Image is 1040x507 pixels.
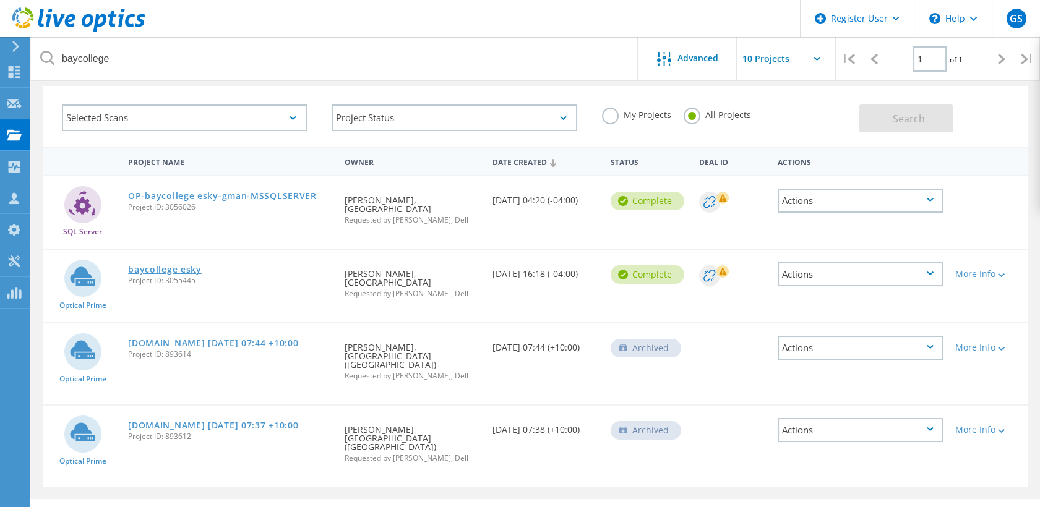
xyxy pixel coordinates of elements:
[950,54,963,65] span: of 1
[929,13,940,24] svg: \n
[1015,37,1040,81] div: |
[59,375,106,383] span: Optical Prime
[332,104,577,131] div: Project Status
[778,336,942,360] div: Actions
[12,26,145,35] a: Live Optics Dashboard
[345,216,480,224] span: Requested by [PERSON_NAME], Dell
[338,150,486,173] div: Owner
[31,37,638,80] input: Search projects by name, owner, ID, company, etc
[611,339,681,357] div: Archived
[778,418,942,442] div: Actions
[955,270,1021,278] div: More Info
[611,265,684,284] div: Complete
[611,192,684,210] div: Complete
[1010,14,1023,23] span: GS
[62,104,307,131] div: Selected Scans
[859,104,953,132] button: Search
[778,262,942,286] div: Actions
[345,372,480,380] span: Requested by [PERSON_NAME], Dell
[955,425,1021,434] div: More Info
[59,458,106,465] span: Optical Prime
[486,176,604,217] div: [DATE] 04:20 (-04:00)
[611,421,681,440] div: Archived
[486,250,604,291] div: [DATE] 16:18 (-04:00)
[128,203,332,211] span: Project ID: 3056026
[63,228,102,236] span: SQL Server
[128,351,332,358] span: Project ID: 893614
[486,323,604,364] div: [DATE] 07:44 (+10:00)
[836,37,861,81] div: |
[345,290,480,297] span: Requested by [PERSON_NAME], Dell
[128,277,332,284] span: Project ID: 3055445
[59,302,106,309] span: Optical Prime
[955,343,1021,352] div: More Info
[128,192,317,200] a: OP-baycollege esky-gman-MSSQLSERVER
[128,339,298,347] a: [DOMAIN_NAME] [DATE] 07:44 +10:00
[345,454,480,462] span: Requested by [PERSON_NAME], Dell
[338,176,486,236] div: [PERSON_NAME], [GEOGRAPHIC_DATA]
[893,112,925,126] span: Search
[338,250,486,310] div: [PERSON_NAME], [GEOGRAPHIC_DATA]
[486,150,604,173] div: Date Created
[486,406,604,446] div: [DATE] 07:38 (+10:00)
[604,150,693,173] div: Status
[338,323,486,392] div: [PERSON_NAME], [GEOGRAPHIC_DATA] ([GEOGRAPHIC_DATA])
[122,150,338,173] div: Project Name
[602,108,671,119] label: My Projects
[684,108,751,119] label: All Projects
[128,421,298,430] a: [DOMAIN_NAME] [DATE] 07:37 +10:00
[771,150,948,173] div: Actions
[677,54,718,62] span: Advanced
[128,433,332,440] span: Project ID: 893612
[128,265,202,274] a: baycollege esky
[338,406,486,474] div: [PERSON_NAME], [GEOGRAPHIC_DATA] ([GEOGRAPHIC_DATA])
[778,189,942,213] div: Actions
[693,150,771,173] div: Deal Id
